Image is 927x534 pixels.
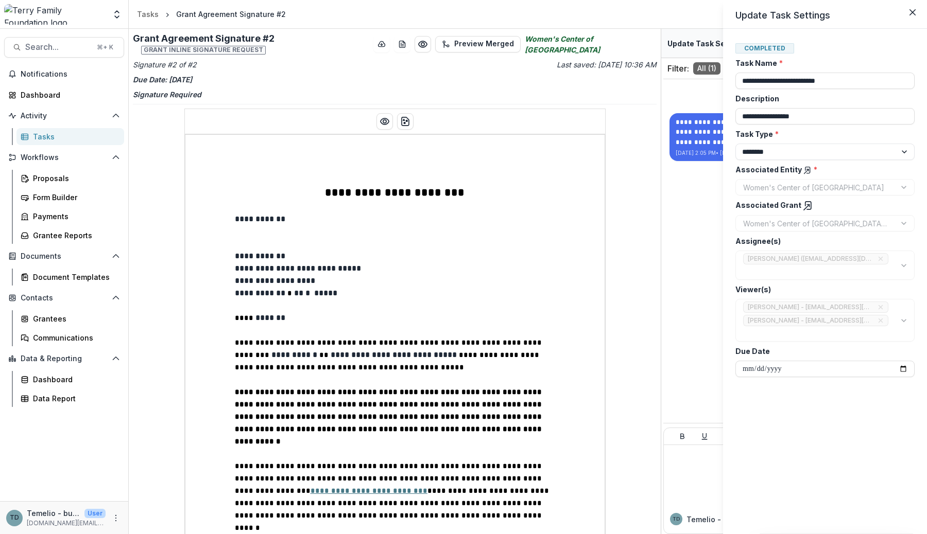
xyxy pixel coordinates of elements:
[735,284,908,295] label: Viewer(s)
[735,129,908,139] label: Task Type
[735,93,908,104] label: Description
[735,43,794,54] span: Completed
[735,236,908,246] label: Assignee(s)
[735,346,908,357] label: Due Date
[904,4,921,21] button: Close
[735,200,908,211] label: Associated Grant
[735,164,908,175] label: Associated Entity
[735,58,908,68] label: Task Name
